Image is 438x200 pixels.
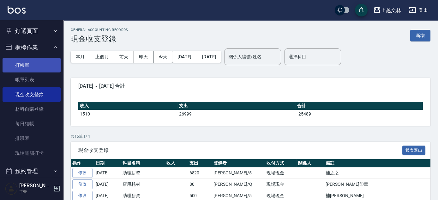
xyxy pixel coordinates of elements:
[177,102,296,110] th: 支出
[71,134,430,139] p: 共 15 筆, 1 / 1
[134,51,153,63] button: 昨天
[78,83,423,89] span: [DATE] ~ [DATE] 合計
[90,51,114,63] button: 上個月
[402,146,426,155] button: 報表匯出
[212,167,265,179] td: [PERSON_NAME]/5
[188,159,212,167] th: 支出
[78,147,402,153] span: 現金收支登錄
[410,30,430,41] button: 新增
[172,51,197,63] button: [DATE]
[188,179,212,190] td: 80
[78,110,177,118] td: 1510
[297,159,324,167] th: 關係人
[355,4,368,16] button: save
[381,6,401,14] div: 上越文林
[212,159,265,167] th: 登錄者
[121,159,165,167] th: 科目名稱
[3,163,61,179] button: 預約管理
[121,167,165,179] td: 助理薪資
[3,116,61,131] a: 每日結帳
[72,179,93,189] a: 修改
[153,51,173,63] button: 今天
[121,179,165,190] td: 店用耗材
[19,183,51,189] h5: [PERSON_NAME]
[94,159,121,167] th: 日期
[3,23,61,39] button: 釘選頁面
[71,28,128,32] h2: GENERAL ACCOUNTING RECORDS
[71,34,128,43] h3: 現金收支登錄
[296,110,423,118] td: -25489
[3,146,61,160] a: 現場電腦打卡
[165,159,188,167] th: 收入
[19,189,51,195] p: 主管
[188,167,212,179] td: 6820
[212,179,265,190] td: [PERSON_NAME]/Q
[94,179,121,190] td: [DATE]
[296,102,423,110] th: 合計
[71,51,90,63] button: 本月
[3,39,61,56] button: 櫃檯作業
[265,179,297,190] td: 現場現金
[3,72,61,87] a: 帳單列表
[78,102,177,110] th: 收入
[197,51,221,63] button: [DATE]
[5,182,18,195] img: Person
[402,147,426,153] a: 報表匯出
[8,6,26,14] img: Logo
[3,102,61,116] a: 材料自購登錄
[3,131,61,146] a: 排班表
[3,87,61,102] a: 現金收支登錄
[406,4,430,16] button: 登出
[371,4,404,17] button: 上越文林
[94,167,121,179] td: [DATE]
[265,159,297,167] th: 收付方式
[114,51,134,63] button: 前天
[177,110,296,118] td: 26999
[410,32,430,38] a: 新增
[72,168,93,178] a: 修改
[3,58,61,72] a: 打帳單
[265,167,297,179] td: 現場現金
[71,159,94,167] th: 操作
